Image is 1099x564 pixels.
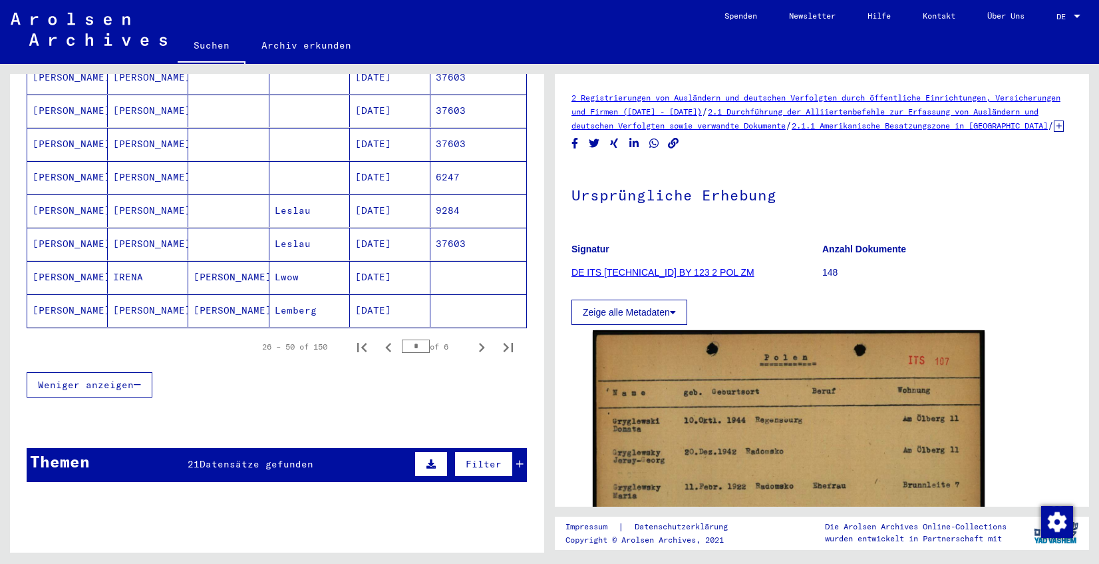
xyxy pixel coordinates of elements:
p: 148 [822,266,1072,280]
span: 21 [188,458,200,470]
b: Anzahl Dokumente [822,244,906,254]
mat-cell: [PERSON_NAME] [108,161,188,194]
mat-cell: Leslau [269,228,350,260]
a: Impressum [565,520,618,534]
p: Copyright © Arolsen Archives, 2021 [565,534,744,546]
mat-cell: [DATE] [350,61,430,94]
mat-cell: [PERSON_NAME] [108,194,188,227]
div: 26 – 50 of 150 [262,341,327,353]
span: Filter [466,458,502,470]
mat-cell: [PERSON_NAME] [27,194,108,227]
mat-cell: [PERSON_NAME] [188,294,269,327]
span: DE [1056,12,1071,21]
mat-cell: 9284 [430,194,526,227]
p: wurden entwickelt in Partnerschaft mit [825,533,1007,545]
mat-cell: [DATE] [350,294,430,327]
mat-cell: 37603 [430,228,526,260]
img: Zustimmung ändern [1041,506,1073,538]
mat-cell: [DATE] [350,261,430,294]
img: Arolsen_neg.svg [11,13,167,46]
button: Previous page [375,334,402,360]
mat-cell: 6247 [430,161,526,194]
a: Suchen [178,29,245,64]
mat-cell: Lwow [269,261,350,294]
mat-cell: [PERSON_NAME] [27,228,108,260]
mat-cell: [DATE] [350,228,430,260]
div: | [565,520,744,534]
a: DE ITS [TECHNICAL_ID] BY 123 2 POL ZM [571,267,754,278]
h1: Ursprüngliche Erhebung [571,164,1072,223]
img: yv_logo.png [1031,516,1081,549]
mat-cell: [PERSON_NAME] [27,261,108,294]
button: Zeige alle Metadaten [571,300,687,325]
mat-cell: [DATE] [350,95,430,127]
mat-cell: IRENA [108,261,188,294]
button: Share on Twitter [587,135,601,152]
button: Share on WhatsApp [647,135,661,152]
div: Themen [30,449,90,473]
span: Datensätze gefunden [200,458,313,470]
button: Copy link [667,135,681,152]
mat-cell: [PERSON_NAME] [27,61,108,94]
a: 2.1.1 Amerikanische Besatzungszone in [GEOGRAPHIC_DATA] [792,121,1048,131]
span: Weniger anzeigen [38,379,134,391]
mat-cell: [PERSON_NAME] [27,128,108,160]
span: / [702,105,708,117]
button: Share on Xing [607,135,621,152]
mat-cell: [PERSON_NAME] [27,95,108,127]
mat-cell: Leslau [269,194,350,227]
mat-cell: [PERSON_NAME] [27,161,108,194]
mat-cell: 37603 [430,95,526,127]
p: Die Arolsen Archives Online-Collections [825,521,1007,533]
div: Zustimmung ändern [1040,505,1072,537]
mat-cell: [DATE] [350,161,430,194]
mat-cell: [DATE] [350,128,430,160]
a: 2 Registrierungen von Ausländern und deutschen Verfolgten durch öffentliche Einrichtungen, Versic... [571,93,1060,117]
mat-cell: [PERSON_NAME] [188,261,269,294]
span: / [1048,119,1054,131]
div: of 6 [402,340,468,353]
mat-cell: [PERSON_NAME] [27,294,108,327]
mat-cell: [PERSON_NAME] [108,95,188,127]
mat-cell: [PERSON_NAME] [108,294,188,327]
mat-cell: 37603 [430,128,526,160]
span: / [786,119,792,131]
mat-cell: 37603 [430,61,526,94]
button: First page [349,334,375,360]
b: Signatur [571,244,609,254]
a: Datenschutzerklärung [624,520,744,534]
button: Weniger anzeigen [27,372,152,398]
mat-cell: [PERSON_NAME] [108,61,188,94]
a: 2.1 Durchführung der Alliiertenbefehle zur Erfassung von Ausländern und deutschen Verfolgten sowi... [571,107,1038,131]
button: Next page [468,334,495,360]
button: Last page [495,334,522,360]
mat-cell: Lemberg [269,294,350,327]
button: Filter [454,451,513,477]
button: Share on LinkedIn [627,135,641,152]
mat-cell: [PERSON_NAME] [108,128,188,160]
button: Share on Facebook [568,135,582,152]
mat-cell: [DATE] [350,194,430,227]
a: Archiv erkunden [245,29,367,61]
mat-cell: [PERSON_NAME] [108,228,188,260]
